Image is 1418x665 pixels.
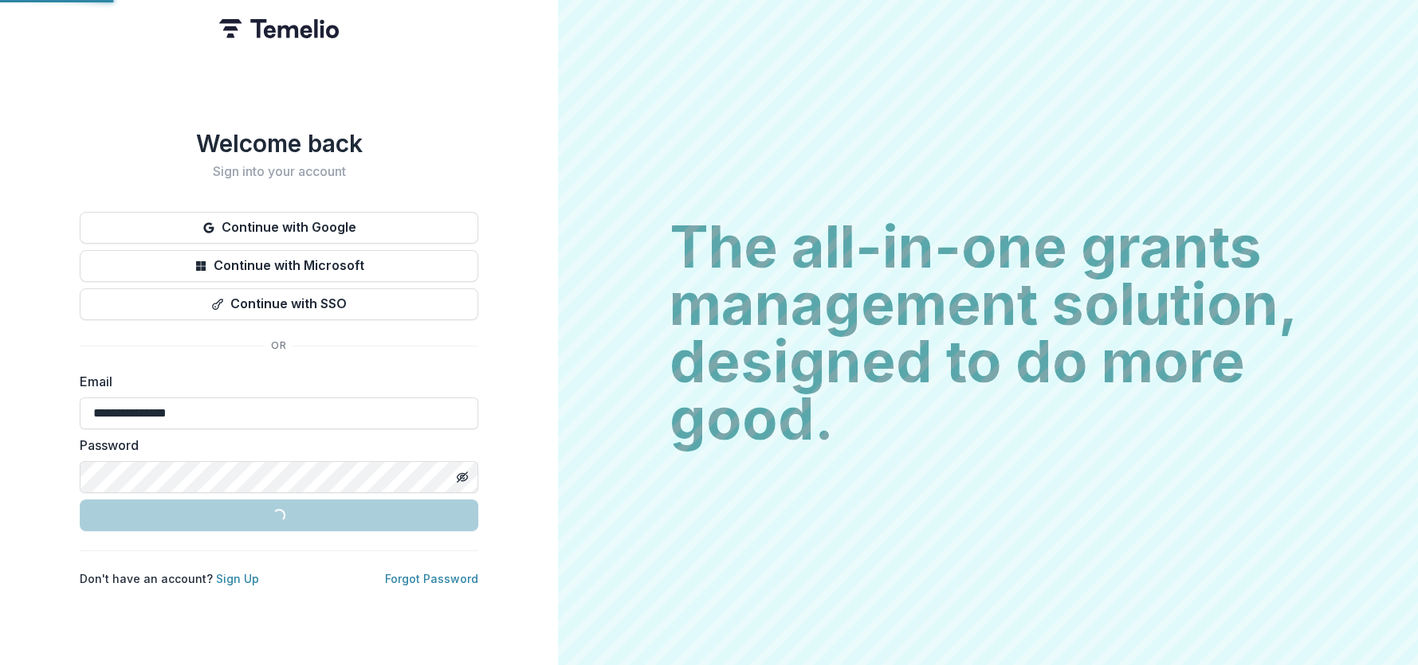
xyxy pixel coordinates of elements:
a: Forgot Password [385,572,478,585]
label: Email [80,372,469,391]
button: Continue with Google [80,212,478,244]
button: Toggle password visibility [450,464,475,490]
h1: Welcome back [80,129,478,158]
a: Sign Up [216,572,259,585]
p: Don't have an account? [80,570,259,587]
img: Temelio [219,19,339,38]
button: Continue with SSO [80,288,478,320]
h2: Sign into your account [80,164,478,179]
button: Continue with Microsoft [80,250,478,282]
label: Password [80,436,469,455]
